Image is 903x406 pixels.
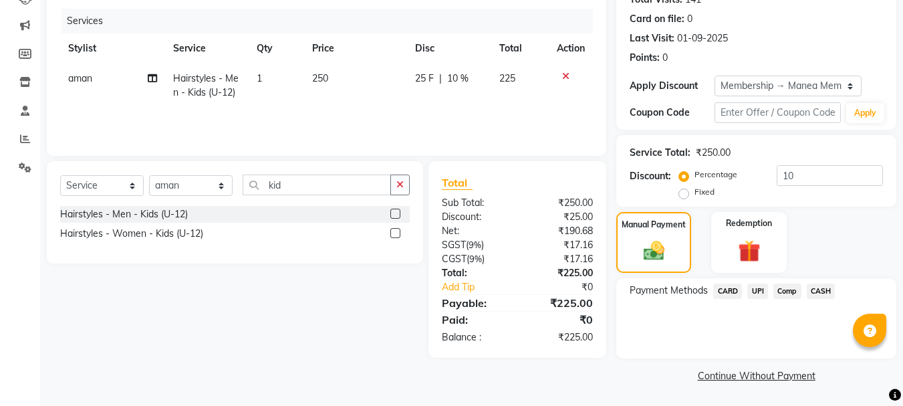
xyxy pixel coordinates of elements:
[432,252,517,266] div: ( )
[415,72,434,86] span: 25 F
[257,72,262,84] span: 1
[68,72,92,84] span: aman
[630,51,660,65] div: Points:
[549,33,593,64] th: Action
[517,295,603,311] div: ₹225.00
[731,237,767,265] img: _gift.svg
[304,33,407,64] th: Price
[432,295,517,311] div: Payable:
[60,227,203,241] div: Hairstyles - Women - Kids (U-12)
[694,186,715,198] label: Fixed
[637,239,671,263] img: _cash.svg
[469,253,482,264] span: 9%
[619,369,894,383] a: Continue Without Payment
[715,102,841,123] input: Enter Offer / Coupon Code
[439,72,442,86] span: |
[165,33,249,64] th: Service
[432,224,517,238] div: Net:
[442,239,466,251] span: SGST
[60,207,188,221] div: Hairstyles - Men - Kids (U-12)
[60,33,165,64] th: Stylist
[517,266,603,280] div: ₹225.00
[432,280,531,294] a: Add Tip
[432,312,517,328] div: Paid:
[630,31,674,45] div: Last Visit:
[243,175,391,195] input: Search or Scan
[469,239,481,250] span: 9%
[687,12,692,26] div: 0
[630,106,714,120] div: Coupon Code
[662,51,668,65] div: 0
[630,12,684,26] div: Card on file:
[630,146,690,160] div: Service Total:
[447,72,469,86] span: 10 %
[696,146,731,160] div: ₹250.00
[517,312,603,328] div: ₹0
[713,284,742,299] span: CARD
[747,284,768,299] span: UPI
[532,280,604,294] div: ₹0
[622,219,686,231] label: Manual Payment
[694,169,737,181] label: Percentage
[630,284,708,298] span: Payment Methods
[432,266,517,280] div: Total:
[517,330,603,344] div: ₹225.00
[432,330,517,344] div: Balance :
[442,176,473,190] span: Total
[407,33,491,64] th: Disc
[630,169,671,183] div: Discount:
[807,284,835,299] span: CASH
[517,210,603,224] div: ₹25.00
[432,238,517,252] div: ( )
[630,79,714,93] div: Apply Discount
[677,31,728,45] div: 01-09-2025
[773,284,801,299] span: Comp
[61,9,603,33] div: Services
[517,196,603,210] div: ₹250.00
[312,72,328,84] span: 250
[726,217,772,229] label: Redemption
[491,33,549,64] th: Total
[517,224,603,238] div: ₹190.68
[249,33,304,64] th: Qty
[517,252,603,266] div: ₹17.16
[432,196,517,210] div: Sub Total:
[499,72,515,84] span: 225
[432,210,517,224] div: Discount:
[846,103,884,123] button: Apply
[442,253,467,265] span: CGST
[517,238,603,252] div: ₹17.16
[173,72,239,98] span: Hairstyles - Men - Kids (U-12)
